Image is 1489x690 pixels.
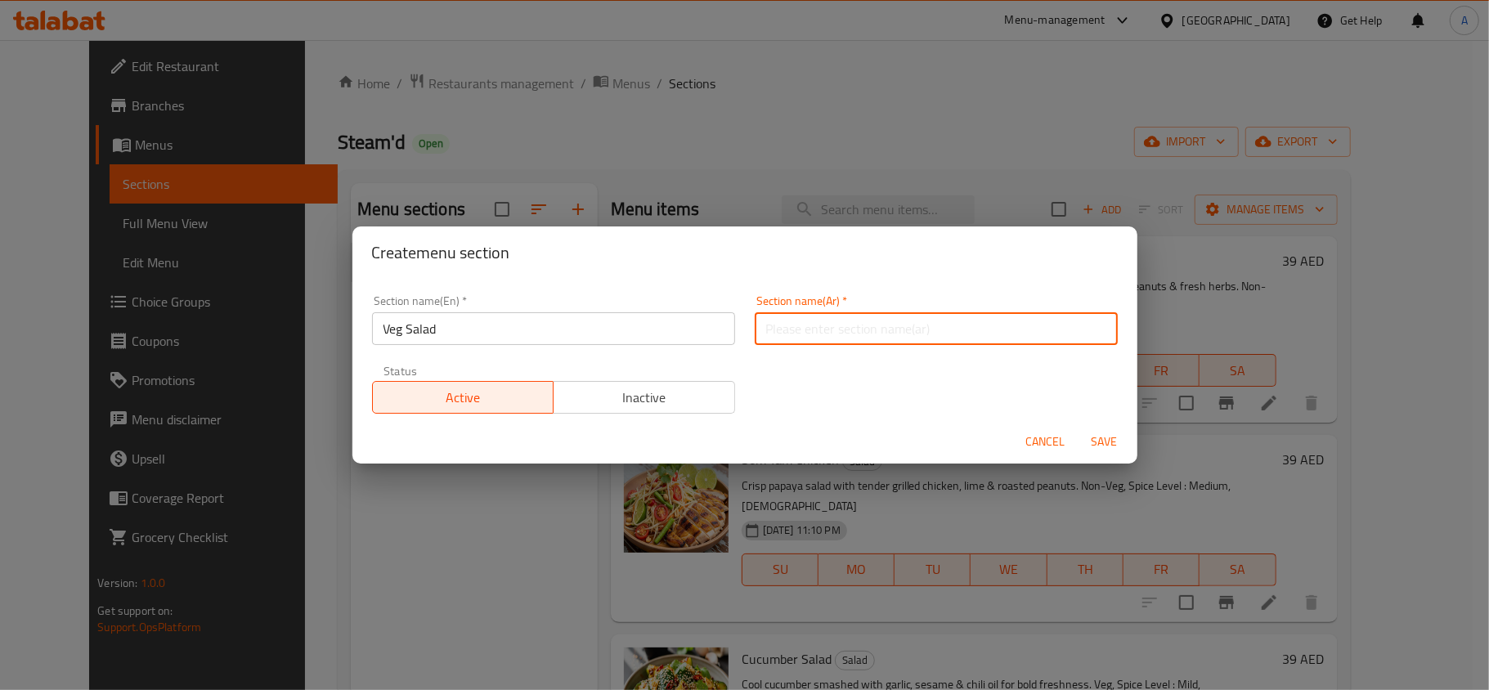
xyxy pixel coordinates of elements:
button: Save [1079,427,1131,457]
button: Active [372,381,554,414]
span: Inactive [560,386,729,410]
input: Please enter section name(en) [372,312,735,345]
span: Active [379,386,548,410]
h2: Create menu section [372,240,1118,266]
span: Save [1085,432,1124,452]
span: Cancel [1026,432,1065,452]
button: Cancel [1020,427,1072,457]
button: Inactive [553,381,735,414]
input: Please enter section name(ar) [755,312,1118,345]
